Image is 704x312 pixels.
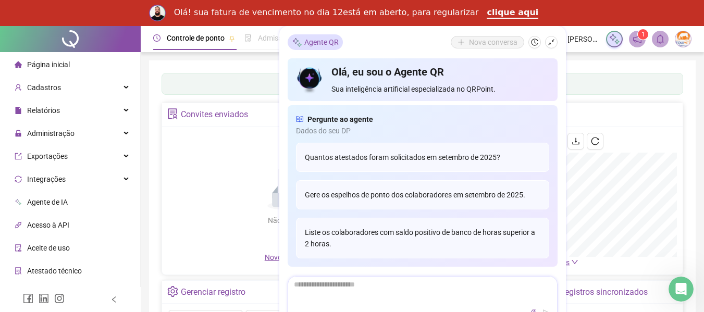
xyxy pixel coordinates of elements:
span: Admissão digital [258,34,312,42]
span: api [15,221,22,229]
div: Agente QR [288,34,343,50]
span: user-add [15,84,22,91]
span: download [572,137,580,145]
sup: 1 [638,29,648,40]
span: facebook [23,293,33,304]
span: home [15,61,22,68]
span: setting [167,286,178,297]
span: Página inicial [27,60,70,69]
span: Administração [27,129,75,138]
span: bell [656,34,665,44]
span: Dados do seu DP [296,125,549,136]
img: sparkle-icon.fc2bf0ac1784a2077858766a79e2daf3.svg [292,37,302,48]
div: Olá! sua fatura de vencimento no dia 12está em aberto, para regularizar [174,7,479,18]
span: Aceite de uso [27,244,70,252]
span: shrink [548,39,555,46]
button: Nova conversa [451,36,524,48]
span: Agente de IA [27,198,68,206]
span: Relatórios [27,106,60,115]
span: export [15,153,22,160]
span: Acesso à API [27,221,69,229]
a: clique aqui [487,7,538,19]
span: Sua inteligência artificial especializada no QRPoint. [331,83,549,95]
span: Novo convite [265,253,317,261]
span: file [15,107,22,114]
span: reload [591,137,599,145]
div: Gerenciar registro [181,283,245,301]
img: Profile image for Rodolfo [149,5,166,21]
span: read [296,114,303,125]
span: pushpin [229,35,235,42]
span: sync [15,176,22,183]
span: notification [633,34,642,44]
span: Exportações [27,152,68,160]
span: file-done [244,34,252,42]
span: Pergunte ao agente [307,114,373,125]
span: Controle de ponto [167,34,225,42]
iframe: Intercom live chat [669,277,694,302]
div: Gere os espelhos de ponto dos colaboradores em setembro de 2025. [296,180,549,209]
span: 1 [641,31,645,38]
span: Integrações [27,175,66,183]
span: down [571,258,578,266]
span: Cadastros [27,83,61,92]
h4: Olá, eu sou o Agente QR [331,65,549,79]
div: Quantos atestados foram solicitados em setembro de 2025? [296,143,549,172]
span: linkedin [39,293,49,304]
span: audit [15,244,22,252]
span: [PERSON_NAME] [567,33,600,45]
span: clock-circle [153,34,160,42]
span: instagram [54,293,65,304]
img: icon [296,65,324,95]
span: Atestado técnico [27,267,82,275]
div: Últimos registros sincronizados [532,283,648,301]
span: left [110,296,118,303]
img: 24638 [675,31,691,47]
div: Liste os colaboradores com saldo positivo de banco de horas superior a 2 horas. [296,218,549,258]
div: Não há dados [243,215,339,226]
span: lock [15,130,22,137]
div: Convites enviados [181,106,248,123]
span: solution [15,267,22,274]
span: solution [167,108,178,119]
span: history [531,39,538,46]
img: sparkle-icon.fc2bf0ac1784a2077858766a79e2daf3.svg [609,33,620,45]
